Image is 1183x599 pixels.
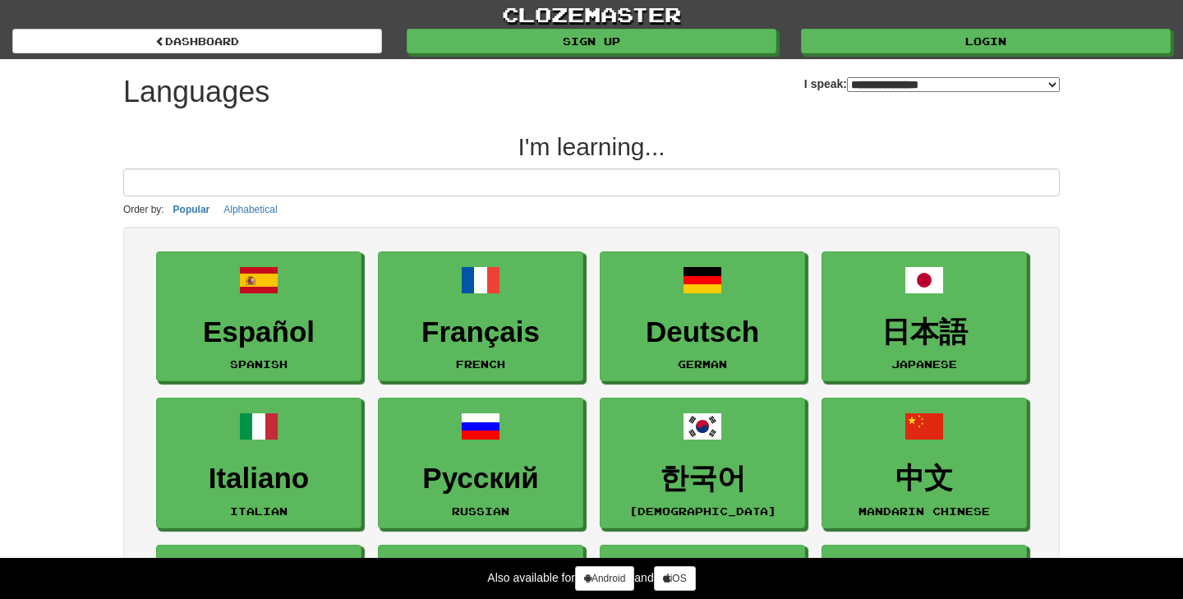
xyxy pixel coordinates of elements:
a: 中文Mandarin Chinese [822,398,1027,528]
a: 한국어[DEMOGRAPHIC_DATA] [600,398,805,528]
button: Alphabetical [219,200,282,219]
h3: Русский [387,463,574,495]
small: [DEMOGRAPHIC_DATA] [629,505,776,517]
h3: Français [387,316,574,348]
a: Android [575,566,634,591]
a: FrançaisFrench [378,251,583,382]
select: I speak: [847,77,1060,92]
h1: Languages [123,76,269,108]
small: Order by: [123,204,164,215]
a: iOS [654,566,696,591]
small: Mandarin Chinese [858,505,990,517]
h3: 中文 [831,463,1018,495]
a: ItalianoItalian [156,398,361,528]
small: German [678,358,727,370]
small: Spanish [230,358,288,370]
a: DeutschGerman [600,251,805,382]
a: РусскийRussian [378,398,583,528]
h3: 日本語 [831,316,1018,348]
button: Popular [168,200,215,219]
h2: I'm learning... [123,133,1060,160]
h3: 한국어 [609,463,796,495]
small: Japanese [891,358,957,370]
a: Sign up [407,29,776,53]
a: EspañolSpanish [156,251,361,382]
h3: Italiano [165,463,352,495]
h3: Deutsch [609,316,796,348]
small: French [456,358,505,370]
a: Login [801,29,1171,53]
a: 日本語Japanese [822,251,1027,382]
small: Italian [230,505,288,517]
label: I speak: [804,76,1060,92]
small: Russian [452,505,509,517]
a: dashboard [12,29,382,53]
h3: Español [165,316,352,348]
